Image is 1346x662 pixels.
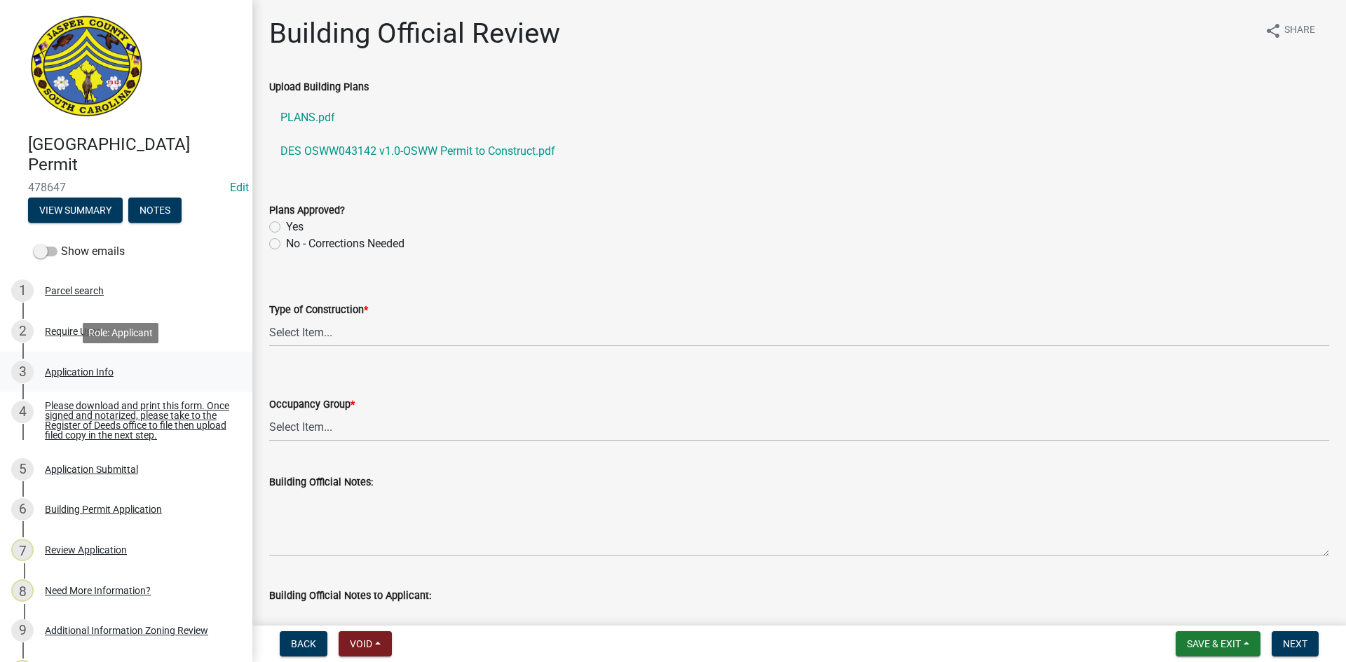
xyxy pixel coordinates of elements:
[291,638,316,649] span: Back
[350,638,372,649] span: Void
[11,361,34,383] div: 3
[11,458,34,481] div: 5
[286,219,304,235] label: Yes
[28,181,224,194] span: 478647
[1187,638,1241,649] span: Save & Exit
[1176,631,1260,656] button: Save & Exit
[28,205,123,216] wm-modal-confirm: Summary
[269,17,560,50] h1: Building Official Review
[269,591,431,601] label: Building Official Notes to Applicant:
[1283,638,1307,649] span: Next
[28,198,123,223] button: View Summary
[269,83,369,92] label: Upload Building Plans
[83,323,158,343] div: Role: Applicant
[128,205,182,216] wm-modal-confirm: Notes
[1265,22,1282,39] i: share
[230,181,249,194] a: Edit
[11,320,34,343] div: 2
[280,631,327,656] button: Back
[45,367,114,377] div: Application Info
[269,135,1329,168] a: DES OSWW043142 v1.0-OSWW Permit to Construct.pdf
[269,400,355,410] label: Occupancy Group
[45,326,100,336] div: Require User
[11,579,34,602] div: 8
[286,235,405,252] label: No - Corrections Needed
[45,464,138,474] div: Application Submittal
[45,586,151,595] div: Need More Information?
[339,631,392,656] button: Void
[45,545,127,555] div: Review Application
[11,498,34,520] div: 6
[28,135,241,175] h4: [GEOGRAPHIC_DATA] Permit
[1284,22,1315,39] span: Share
[269,305,368,315] label: Type of Construction
[1253,17,1326,44] button: shareShare
[11,619,34,642] div: 9
[11,401,34,423] div: 4
[45,504,162,514] div: Building Permit Application
[269,206,345,216] label: Plans Approved?
[230,181,249,194] wm-modal-confirm: Edit Application Number
[11,280,34,302] div: 1
[34,243,125,260] label: Show emails
[45,626,208,635] div: Additional Information Zoning Review
[1272,631,1319,656] button: Next
[269,101,1329,135] a: PLANS.pdf
[11,539,34,561] div: 7
[269,478,373,488] label: Building Official Notes:
[45,286,104,296] div: Parcel search
[128,198,182,223] button: Notes
[28,15,145,120] img: Jasper County, South Carolina
[45,401,230,440] div: Please download and print this form. Once signed and notarized, please take to the Register of De...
